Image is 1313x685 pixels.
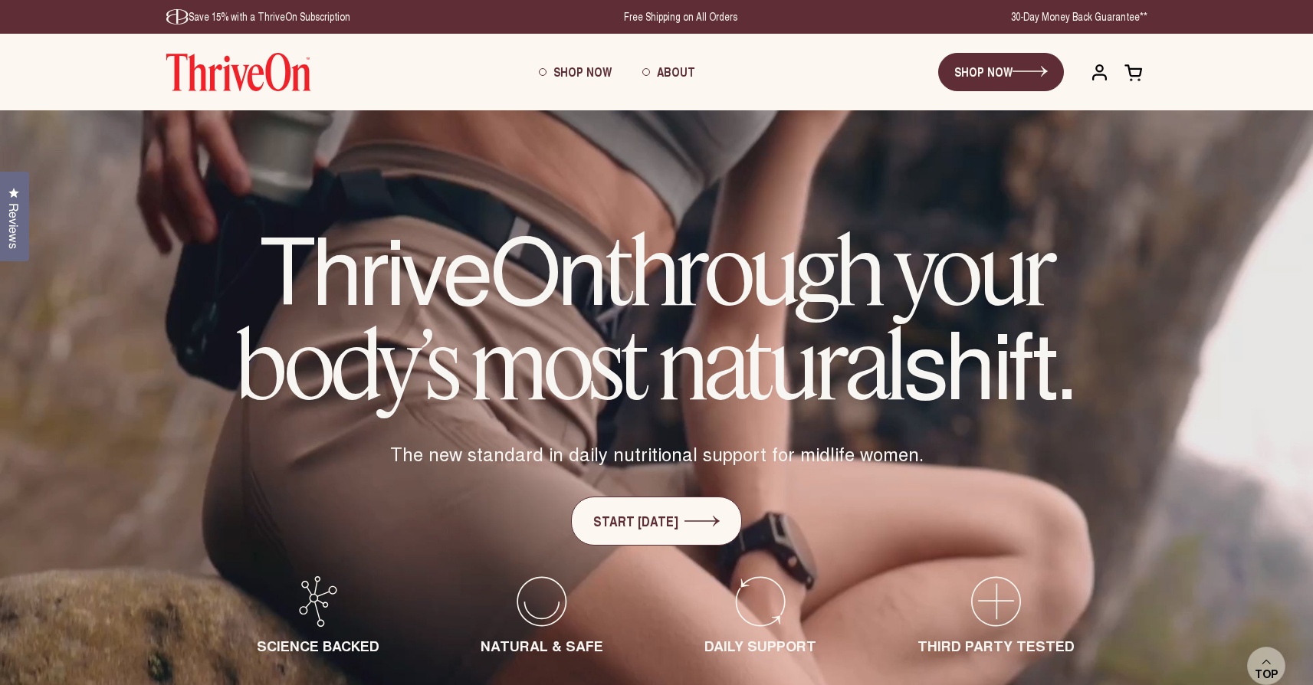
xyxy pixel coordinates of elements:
[938,53,1064,91] a: SHOP NOW
[257,636,379,656] span: SCIENCE BACKED
[197,221,1117,410] h1: ThriveOn shift.
[481,636,603,656] span: NATURAL & SAFE
[524,51,627,93] a: Shop Now
[657,63,695,80] span: About
[237,212,1054,423] em: through your body’s most natural
[4,203,24,249] span: Reviews
[390,441,924,467] span: The new standard in daily nutritional support for midlife women.
[917,636,1075,656] span: THIRD PARTY TESTED
[624,9,737,25] p: Free Shipping on All Orders
[1011,9,1147,25] p: 30-Day Money Back Guarantee**
[627,51,711,93] a: About
[704,636,816,656] span: DAILY SUPPORT
[1255,667,1278,681] span: Top
[571,497,742,546] a: START [DATE]
[553,63,612,80] span: Shop Now
[166,9,350,25] p: Save 15% with a ThriveOn Subscription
